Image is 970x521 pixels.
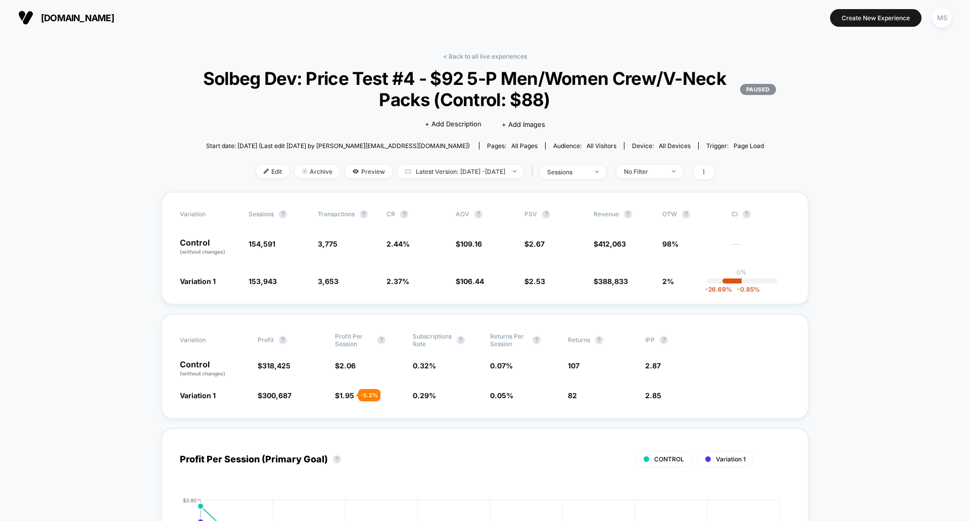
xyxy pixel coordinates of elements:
[737,268,747,276] p: 0%
[249,210,274,218] span: Sessions
[624,142,698,150] span: Device:
[180,239,238,256] p: Control
[532,336,541,344] button: ?
[595,336,603,344] button: ?
[302,169,307,174] img: end
[335,361,356,370] span: $
[386,277,409,286] span: 2.37 %
[553,142,616,150] div: Audience:
[524,210,537,218] span: PSV
[180,249,225,255] span: (without changes)
[264,169,269,174] img: edit
[660,336,668,344] button: ?
[460,240,482,248] span: 109.16
[659,142,691,150] span: all devices
[568,361,579,370] span: 107
[339,361,356,370] span: 2.06
[705,286,732,293] span: -26.69 %
[645,391,661,400] span: 2.85
[598,240,626,248] span: 412,063
[443,53,527,60] a: < Back to all live experiences
[279,336,287,344] button: ?
[41,13,114,23] span: [DOMAIN_NAME]
[594,277,628,286] span: $
[524,277,545,286] span: $
[335,391,354,400] span: $
[18,10,33,25] img: Visually logo
[180,333,235,348] span: Variation
[339,391,354,400] span: 1.95
[830,9,922,27] button: Create New Experience
[249,240,275,248] span: 154,591
[741,276,743,283] p: |
[413,391,436,400] span: 0.29 %
[568,336,590,344] span: Returns
[490,361,513,370] span: 0.07 %
[256,165,289,178] span: Edit
[490,391,513,400] span: 0.05 %
[456,210,469,218] span: AOV
[180,391,216,400] span: Variation 1
[258,336,274,344] span: Profit
[460,277,484,286] span: 106.44
[645,361,661,370] span: 2.87
[262,391,292,400] span: 300,687
[386,240,410,248] span: 2.44 %
[405,169,411,174] img: calendar
[279,210,287,218] button: ?
[662,210,718,218] span: OTW
[706,142,764,150] div: Trigger:
[335,333,372,348] span: Profit Per Session
[318,277,338,286] span: 3,653
[740,84,776,95] p: PAUSED
[594,210,619,218] span: Revenue
[547,168,588,176] div: sessions
[474,210,482,218] button: ?
[425,119,481,129] span: + Add Description
[456,277,484,286] span: $
[15,10,117,26] button: [DOMAIN_NAME]
[490,333,527,348] span: Returns Per Session
[524,240,545,248] span: $
[487,142,538,150] div: Pages:
[180,360,248,377] p: Control
[377,336,385,344] button: ?
[318,240,337,248] span: 3,775
[413,333,452,348] span: Subscriptions Rate
[682,210,690,218] button: ?
[180,210,235,218] span: Variation
[502,120,545,128] span: + Add Images
[654,455,684,463] span: CONTROL
[333,455,341,463] button: ?
[587,142,616,150] span: All Visitors
[386,210,395,218] span: CR
[716,455,746,463] span: Variation 1
[662,240,678,248] span: 98%
[180,370,225,376] span: (without changes)
[568,391,577,400] span: 82
[529,240,545,248] span: 2.67
[400,210,408,218] button: ?
[594,240,626,248] span: $
[457,336,465,344] button: ?
[662,277,674,286] span: 2%
[529,277,545,286] span: 2.53
[624,210,632,218] button: ?
[194,68,776,110] span: Solbeg Dev: Price Test #4 - $92 5-P Men/Women Crew/V-Neck Packs (Control: $88)
[513,170,516,172] img: end
[398,165,524,178] span: Latest Version: [DATE] - [DATE]
[743,210,751,218] button: ?
[206,142,470,150] span: Start date: [DATE] (Last edit [DATE] by [PERSON_NAME][EMAIL_ADDRESS][DOMAIN_NAME])
[258,361,290,370] span: $
[295,165,340,178] span: Archive
[542,210,550,218] button: ?
[732,210,787,218] span: CI
[183,497,197,503] tspan: $3.80
[511,142,538,150] span: all pages
[180,277,216,286] span: Variation 1
[595,171,599,173] img: end
[932,8,952,28] div: MS
[672,170,675,172] img: end
[456,240,482,248] span: $
[345,165,393,178] span: Preview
